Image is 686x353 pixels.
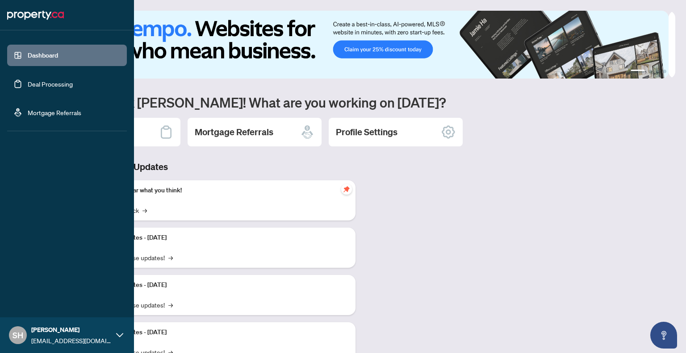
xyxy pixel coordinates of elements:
[31,336,112,345] span: [EMAIL_ADDRESS][DOMAIN_NAME]
[142,205,147,215] span: →
[341,184,352,195] span: pushpin
[631,70,645,73] button: 1
[94,280,348,290] p: Platform Updates - [DATE]
[46,161,356,173] h3: Brokerage & Industry Updates
[31,325,112,335] span: [PERSON_NAME]
[648,70,652,73] button: 2
[94,328,348,337] p: Platform Updates - [DATE]
[28,51,58,59] a: Dashboard
[168,300,173,310] span: →
[7,8,64,22] img: logo
[663,70,666,73] button: 4
[46,94,675,111] h1: Welcome back [PERSON_NAME]! What are you working on [DATE]?
[46,11,669,79] img: Slide 0
[13,329,23,341] span: SH
[28,80,73,88] a: Deal Processing
[336,126,397,138] h2: Profile Settings
[195,126,273,138] h2: Mortgage Referrals
[94,233,348,243] p: Platform Updates - [DATE]
[28,108,81,116] a: Mortgage Referrals
[168,253,173,262] span: →
[94,186,348,195] p: We want to hear what you think!
[650,322,677,349] button: Open asap
[656,70,659,73] button: 3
